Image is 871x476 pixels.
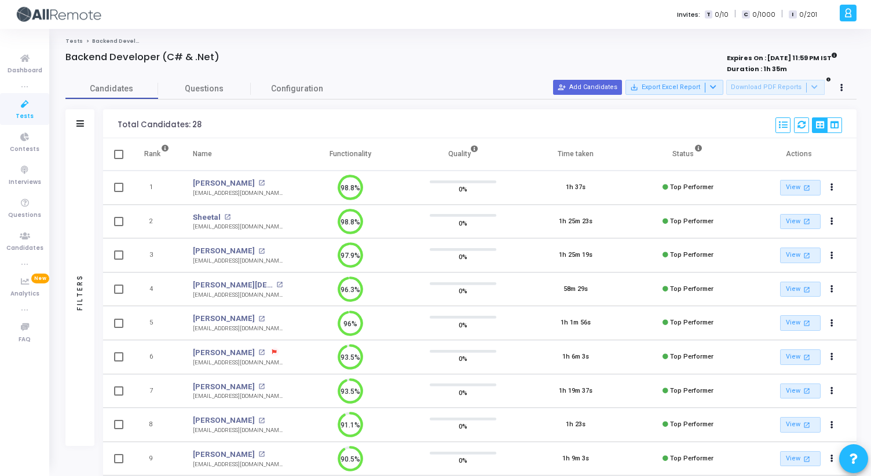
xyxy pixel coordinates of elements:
[780,214,821,230] a: View
[193,245,255,257] a: [PERSON_NAME]
[132,205,181,239] td: 2
[193,324,283,333] div: [EMAIL_ADDRESS][DOMAIN_NAME]
[563,285,588,294] div: 58m 29s
[10,145,39,154] span: Contests
[459,183,467,195] span: 0%
[780,383,821,399] a: View
[193,313,255,324] a: [PERSON_NAME]
[407,138,519,171] th: Quality
[670,420,713,428] span: Top Performer
[824,383,840,399] button: Actions
[132,272,181,307] td: 4
[258,418,265,424] mat-icon: open_in_new
[9,178,41,187] span: Interviews
[670,183,713,191] span: Top Performer
[118,120,202,130] div: Total Candidates: 28
[802,454,812,464] mat-icon: open_in_new
[193,291,283,300] div: [EMAIL_ADDRESS][DOMAIN_NAME]
[670,217,713,225] span: Top Performer
[193,392,283,401] div: [EMAIL_ADDRESS][DOMAIN_NAME]
[459,251,467,263] span: 0%
[802,250,812,260] mat-icon: open_in_new
[727,50,837,63] strong: Expires On : [DATE] 11:59 PM IST
[780,315,821,331] a: View
[459,455,467,466] span: 0%
[193,279,273,291] a: [PERSON_NAME][DEMOGRAPHIC_DATA]
[824,451,840,467] button: Actions
[559,217,592,227] div: 1h 25m 23s
[31,274,49,283] span: New
[566,183,585,193] div: 1h 37s
[10,289,39,299] span: Analytics
[132,340,181,374] td: 6
[258,316,265,322] mat-icon: open_in_new
[562,352,589,362] div: 1h 6m 3s
[132,171,181,205] td: 1
[158,83,251,95] span: Questions
[193,147,212,160] div: Name
[132,238,181,272] td: 3
[670,319,713,326] span: Top Performer
[258,180,265,186] mat-icon: open_in_new
[677,10,700,20] label: Invites:
[802,352,812,362] mat-icon: open_in_new
[780,451,821,467] a: View
[258,451,265,457] mat-icon: open_in_new
[802,285,812,294] mat-icon: open_in_new
[271,83,323,95] span: Configuration
[670,353,713,360] span: Top Performer
[193,359,283,367] div: [EMAIL_ADDRESS][DOMAIN_NAME]
[824,417,840,433] button: Actions
[553,80,622,95] button: Add Candidates
[559,386,592,396] div: 1h 19m 37s
[258,349,265,356] mat-icon: open_in_new
[824,349,840,366] button: Actions
[75,228,85,356] div: Filters
[193,257,283,265] div: [EMAIL_ADDRESS][DOMAIN_NAME]
[742,10,749,19] span: C
[780,248,821,263] a: View
[632,138,744,171] th: Status
[276,282,283,288] mat-icon: open_in_new
[670,285,713,293] span: Top Performer
[799,10,817,20] span: 0/201
[193,381,255,393] a: [PERSON_NAME]
[566,420,585,430] div: 1h 23s
[705,10,712,19] span: T
[258,248,265,254] mat-icon: open_in_new
[802,318,812,328] mat-icon: open_in_new
[824,281,840,297] button: Actions
[780,180,821,195] a: View
[459,386,467,398] span: 0%
[802,216,812,226] mat-icon: open_in_new
[824,180,840,196] button: Actions
[132,442,181,476] td: 9
[802,183,812,193] mat-icon: open_in_new
[132,138,181,171] th: Rank
[558,147,594,160] div: Time taken
[824,248,840,264] button: Actions
[561,318,591,328] div: 1h 1m 56s
[65,38,83,45] a: Tests
[727,64,787,73] strong: Duration : 1h 35m
[258,383,265,390] mat-icon: open_in_new
[6,243,43,253] span: Candidates
[16,112,34,121] span: Tests
[193,223,283,231] div: [EMAIL_ADDRESS][DOMAIN_NAME]
[789,10,796,19] span: I
[670,455,713,462] span: Top Performer
[802,386,812,396] mat-icon: open_in_new
[824,213,840,230] button: Actions
[193,426,283,435] div: [EMAIL_ADDRESS][DOMAIN_NAME]
[65,51,219,63] h4: Backend Developer (C# & .Net)
[625,80,723,95] button: Export Excel Report
[132,306,181,340] td: 5
[459,420,467,432] span: 0%
[19,335,31,345] span: FAQ
[734,8,736,20] span: |
[193,347,255,359] a: [PERSON_NAME]
[824,315,840,331] button: Actions
[781,8,783,20] span: |
[193,178,255,189] a: [PERSON_NAME]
